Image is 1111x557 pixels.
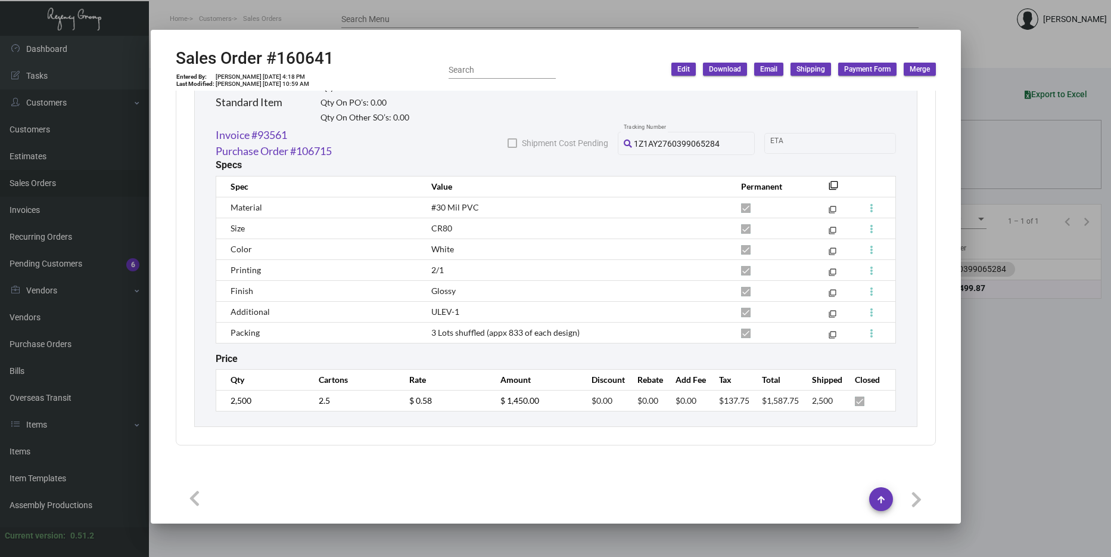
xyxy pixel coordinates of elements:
span: 2/1 [431,265,444,275]
td: Entered By: [176,73,215,81]
th: Closed [843,369,895,390]
span: Edit [677,64,690,75]
span: Payment Form [844,64,891,75]
span: Color [231,244,252,254]
span: CR80 [431,223,452,233]
span: Size [231,223,245,233]
button: Shipping [791,63,831,76]
button: Edit [671,63,696,76]
span: Glossy [431,286,456,296]
mat-icon: filter_none [829,229,836,237]
mat-icon: filter_none [829,333,836,341]
h2: Standard Item [216,96,282,109]
span: Additional [231,307,270,317]
h2: Qty On Other SO’s: 0.00 [320,113,409,123]
h2: Specs [216,159,242,171]
span: $0.00 [592,395,612,406]
th: Cartons [307,369,398,390]
th: Value [419,176,729,197]
span: #30 Mil PVC [431,202,479,212]
span: Material [231,202,262,212]
button: Download [703,63,747,76]
td: Last Modified: [176,81,215,88]
th: Rate [397,369,488,390]
a: Invoice #93561 [216,127,287,143]
td: [PERSON_NAME] [DATE] 4:18 PM [215,73,310,81]
a: Purchase Order #106715 [216,143,332,159]
span: Finish [231,286,253,296]
mat-icon: filter_none [829,271,836,278]
span: 1Z1AY2760399065284 [634,139,720,148]
h2: Qty On PO’s: 0.00 [320,98,409,108]
span: $0.00 [637,395,658,406]
mat-icon: filter_none [829,184,838,194]
td: [PERSON_NAME] [DATE] 10:59 AM [215,81,310,88]
span: White [431,244,454,254]
mat-icon: filter_none [829,292,836,299]
span: Download [709,64,741,75]
th: Permanent [729,176,811,197]
span: ULEV-1 [431,307,459,317]
span: Shipping [796,64,825,75]
span: Merge [910,64,930,75]
span: $137.75 [719,395,749,406]
span: $0.00 [676,395,696,406]
th: Shipped [800,369,843,390]
span: Packing [231,327,260,338]
span: 3 Lots shuffled (appx 833 of each design) [431,327,580,338]
th: Add Fee [664,369,707,390]
mat-icon: filter_none [829,250,836,258]
mat-icon: filter_none [829,208,836,216]
th: Rebate [625,369,664,390]
div: 0.51.2 [70,530,94,542]
span: Shipment Cost Pending [522,136,608,150]
span: Printing [231,265,261,275]
mat-icon: filter_none [829,312,836,320]
th: Qty [216,369,307,390]
input: Start date [770,138,807,148]
h2: Sales Order #160641 [176,48,334,69]
input: End date [817,138,875,148]
button: Merge [904,63,936,76]
div: Current version: [5,530,66,542]
th: Tax [707,369,750,390]
button: Payment Form [838,63,897,76]
h2: Price [216,353,238,364]
th: Spec [216,176,419,197]
th: Amount [488,369,580,390]
span: Email [760,64,777,75]
th: Discount [580,369,625,390]
button: Email [754,63,783,76]
span: 2,500 [812,395,833,406]
span: $1,587.75 [762,395,799,406]
th: Total [750,369,800,390]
